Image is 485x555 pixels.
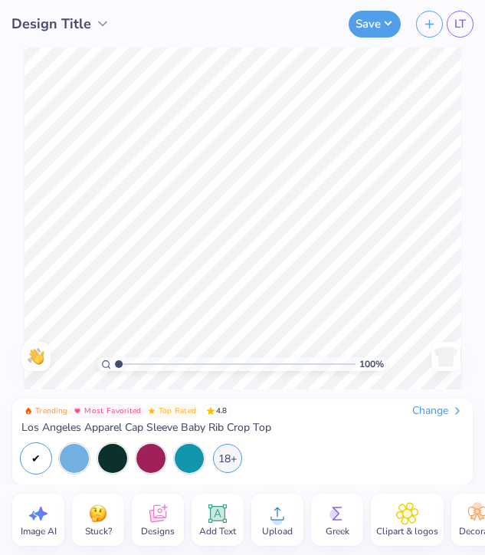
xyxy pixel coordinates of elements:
button: Badge Button [145,404,200,418]
span: Los Angeles Apparel Cap Sleeve Baby Rib Crop Top [21,421,271,435]
span: Designs [141,525,175,537]
span: Image AI [21,525,57,537]
img: Back [434,344,458,369]
span: Most Favorited [84,407,141,415]
span: LT [454,15,466,33]
span: Add Text [199,525,236,537]
span: Upload [262,525,293,537]
img: Most Favorited sort [74,407,81,415]
button: Badge Button [21,404,70,418]
button: Save [349,11,401,38]
span: 4.8 [202,404,231,418]
img: Top Rated sort [148,407,156,415]
img: Trending sort [25,407,32,415]
span: Trending [35,407,67,415]
img: Stuck? [87,502,110,525]
button: Badge Button [70,404,144,418]
div: Change [412,404,464,418]
a: LT [447,11,474,38]
span: 100 % [359,357,384,371]
span: Top Rated [159,407,197,415]
span: Greek [326,525,349,537]
span: Stuck? [85,525,112,537]
span: Clipart & logos [376,525,438,537]
div: 18+ [213,444,242,473]
span: Design Title [11,14,91,34]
